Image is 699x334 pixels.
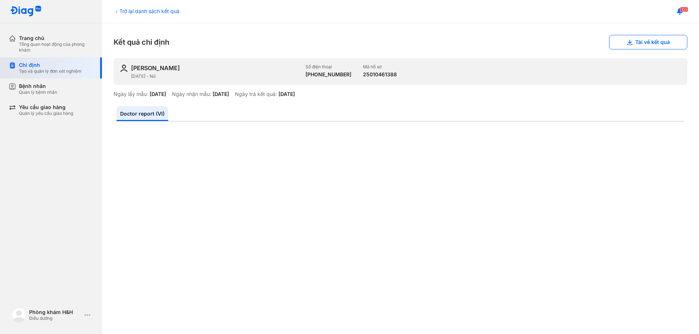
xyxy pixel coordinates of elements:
[12,308,26,322] img: logo
[116,106,168,121] a: Doctor report (VI)
[235,91,277,97] div: Ngày trả kết quả:
[609,35,687,49] button: Tải về kết quả
[119,64,128,73] img: user-icon
[29,309,82,315] div: Phòng khám H&H
[19,89,57,95] div: Quản lý bệnh nhân
[363,71,397,78] div: 25010461388
[213,91,229,97] div: [DATE]
[19,68,82,74] div: Tạo và quản lý đơn xét nghiệm
[19,35,93,41] div: Trang chủ
[114,7,179,15] div: Trở lại danh sách kết quả
[114,35,687,49] div: Kết quả chỉ định
[19,83,57,89] div: Bệnh nhân
[131,64,180,72] div: [PERSON_NAME]
[29,315,82,321] div: Điều dưỡng
[19,104,73,110] div: Yêu cầu giao hàng
[680,7,688,12] span: 103
[114,91,148,97] div: Ngày lấy mẫu:
[10,6,42,17] img: logo
[305,64,351,70] div: Số điện thoại
[172,91,211,97] div: Ngày nhận mẫu:
[19,41,93,53] div: Tổng quan hoạt động của phòng khám
[19,62,82,68] div: Chỉ định
[279,91,295,97] div: [DATE]
[150,91,166,97] div: [DATE]
[305,71,351,78] div: [PHONE_NUMBER]
[131,73,300,79] div: [DATE] - Nữ
[19,110,73,116] div: Quản lý yêu cầu giao hàng
[363,64,397,70] div: Mã hồ sơ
